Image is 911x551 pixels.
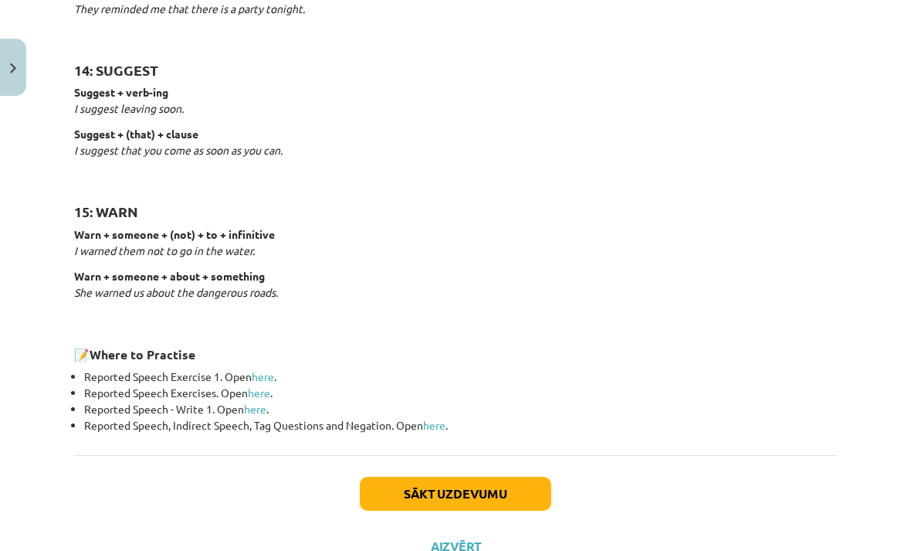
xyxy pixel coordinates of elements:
[84,385,837,401] li: Reported Speech Exercises. Open .
[244,402,266,416] a: here
[74,285,278,299] em: She warned us about the dangerous roads.
[248,386,270,400] a: here
[74,227,275,241] strong: Warn + someone + (not) + to + infinitive
[84,401,837,417] li: Reported Speech - Write 1. Open .
[74,101,184,115] em: I suggest leaving soon.
[252,369,274,383] a: here
[74,269,265,283] strong: Warn + someone + about + something
[10,63,16,73] img: icon-close-lesson-0947bae3869378f0d4975bcd49f059093ad1ed9edebbc8119c70593378902aed.svg
[74,61,158,79] strong: 14: SUGGEST
[74,2,305,15] em: They reminded me that there is a party tonight.
[90,346,195,362] strong: Where to Practise
[74,127,198,141] strong: Suggest + (that) + clause
[74,85,168,99] strong: Suggest + verb-ing
[74,243,255,257] em: I warned them not to go in the water.
[74,143,283,157] em: I suggest that you come as soon as you can.
[74,202,138,220] strong: 15: WARN
[423,418,445,432] a: here
[84,369,837,385] li: Reported Speech Exercise 1. Open .
[74,335,837,364] h3: 📝
[84,417,837,434] li: Reported Speech, Indirect Speech, Tag Questions and Negation. Open .
[360,477,551,511] button: Sākt uzdevumu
